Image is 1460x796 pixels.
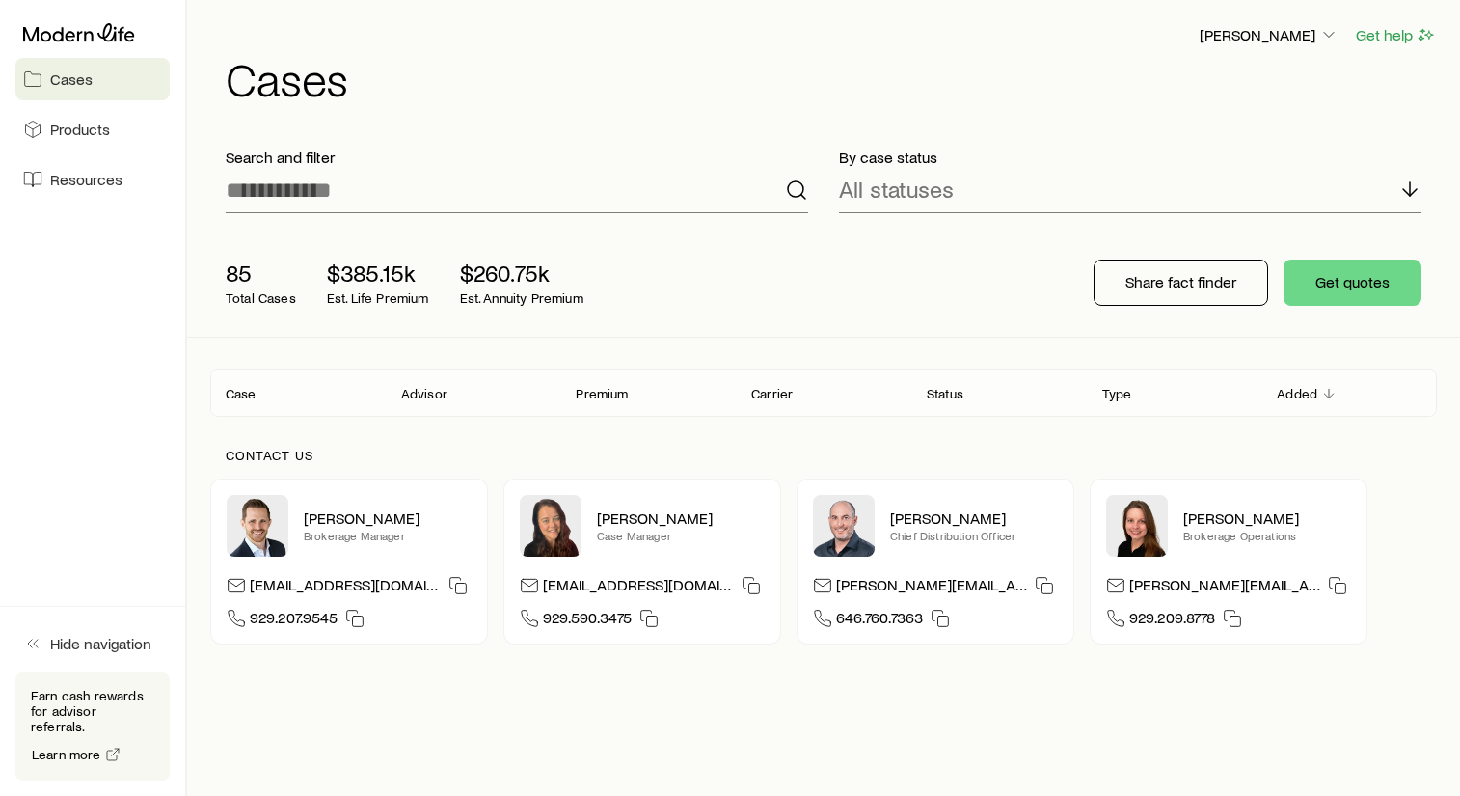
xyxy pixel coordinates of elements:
div: Client cases [210,369,1437,417]
button: Get help [1355,24,1437,46]
p: Chief Distribution Officer [890,528,1058,543]
p: Case [226,386,257,401]
p: Earn cash rewards for advisor referrals. [31,688,154,734]
span: Cases [50,69,93,89]
img: Abby McGuigan [520,495,581,557]
button: Share fact finder [1094,260,1268,306]
p: Est. Life Premium [327,290,429,306]
p: [PERSON_NAME][EMAIL_ADDRESS][DOMAIN_NAME] [836,575,1027,601]
span: 929.207.9545 [250,608,338,634]
span: 646.760.7363 [836,608,923,634]
h1: Cases [226,55,1437,101]
p: Brokerage Operations [1183,528,1351,543]
p: [EMAIL_ADDRESS][DOMAIN_NAME] [543,575,734,601]
p: $385.15k [327,260,429,287]
a: Products [15,108,170,151]
p: All statuses [839,176,954,203]
button: [PERSON_NAME] [1199,24,1339,47]
img: Nick Weiler [227,495,288,557]
p: [PERSON_NAME] [304,508,472,528]
p: Type [1102,386,1132,401]
p: Premium [576,386,628,401]
p: Advisor [401,386,447,401]
a: Cases [15,58,170,100]
img: Dan Pierson [813,495,875,557]
span: 929.209.8778 [1129,608,1215,634]
p: [PERSON_NAME] [597,508,765,528]
p: [PERSON_NAME][EMAIL_ADDRESS][DOMAIN_NAME] [1129,575,1320,601]
span: Hide navigation [50,634,151,653]
span: Products [50,120,110,139]
p: Total Cases [226,290,296,306]
span: Resources [50,170,122,189]
span: 929.590.3475 [543,608,632,634]
span: Learn more [32,748,101,761]
p: $260.75k [460,260,583,287]
p: Carrier [751,386,793,401]
div: Earn cash rewards for advisor referrals.Learn more [15,672,170,781]
p: 85 [226,260,296,287]
p: Brokerage Manager [304,528,472,543]
p: [PERSON_NAME] [1183,508,1351,528]
p: [PERSON_NAME] [890,508,1058,528]
p: [EMAIL_ADDRESS][DOMAIN_NAME] [250,575,441,601]
a: Resources [15,158,170,201]
p: Est. Annuity Premium [460,290,583,306]
p: Added [1277,386,1317,401]
button: Get quotes [1284,260,1421,306]
p: Case Manager [597,528,765,543]
button: Hide navigation [15,622,170,665]
p: [PERSON_NAME] [1200,25,1338,44]
p: Contact us [226,448,1421,463]
p: Status [927,386,963,401]
p: Share fact finder [1125,272,1236,291]
p: Search and filter [226,148,808,167]
img: Ellen Wall [1106,495,1168,557]
p: By case status [839,148,1421,167]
